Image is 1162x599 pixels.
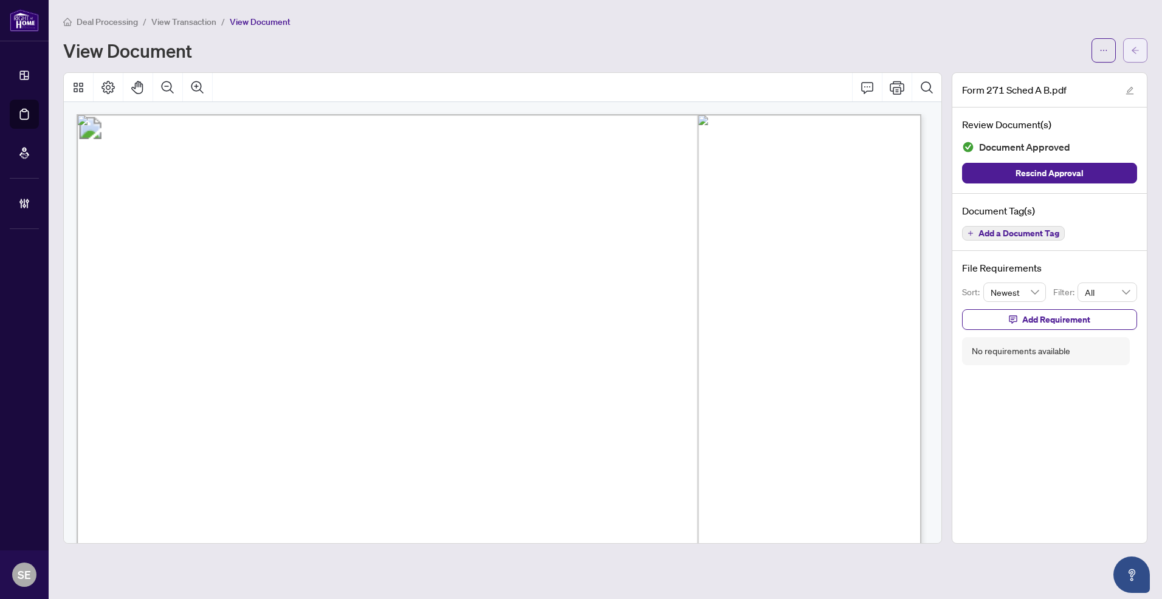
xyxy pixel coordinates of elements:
span: SE [18,566,31,583]
span: edit [1126,86,1134,95]
button: Rescind Approval [962,163,1137,183]
span: View Document [230,16,290,27]
li: / [143,15,146,29]
div: No requirements available [972,344,1070,358]
button: Add Requirement [962,309,1137,330]
button: Open asap [1113,556,1150,593]
span: All [1085,283,1130,301]
span: View Transaction [151,16,216,27]
h4: File Requirements [962,261,1137,275]
span: Form 271 Sched A B.pdf [962,83,1067,97]
p: Filter: [1053,286,1078,299]
span: home [63,18,72,26]
li: / [221,15,225,29]
img: logo [10,9,39,32]
img: Document Status [962,141,974,153]
span: arrow-left [1131,46,1140,55]
span: ellipsis [1099,46,1108,55]
span: Deal Processing [77,16,138,27]
span: plus [968,230,974,236]
h1: View Document [63,41,192,60]
span: Add Requirement [1022,310,1090,329]
span: Add a Document Tag [978,229,1059,238]
h4: Document Tag(s) [962,204,1137,218]
span: Rescind Approval [1016,163,1084,183]
h4: Review Document(s) [962,117,1137,132]
span: Document Approved [979,139,1070,156]
p: Sort: [962,286,983,299]
span: Newest [991,283,1039,301]
button: Add a Document Tag [962,226,1065,241]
